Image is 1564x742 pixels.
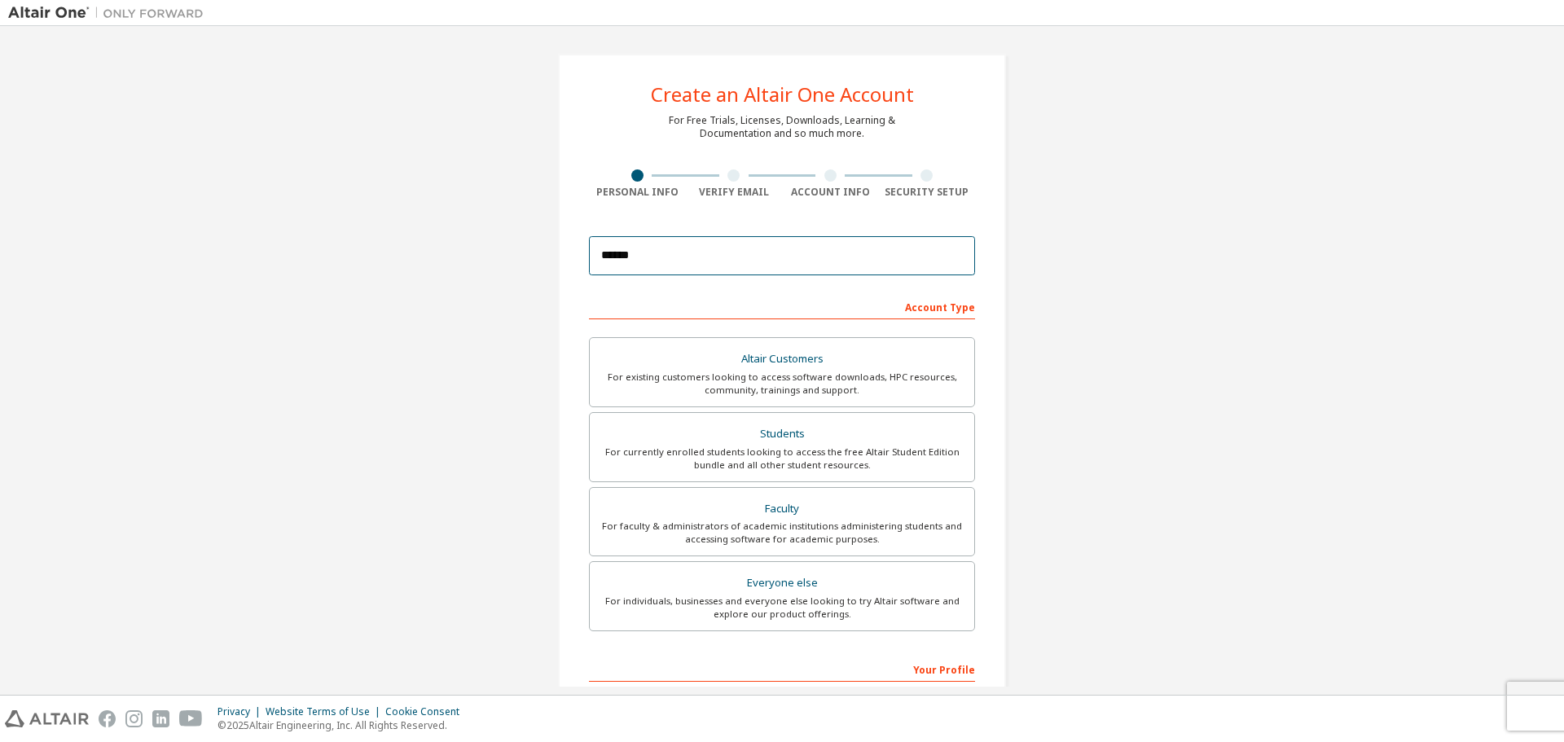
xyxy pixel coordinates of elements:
div: For faculty & administrators of academic institutions administering students and accessing softwa... [600,520,964,546]
div: Website Terms of Use [266,705,385,718]
div: Privacy [217,705,266,718]
div: Everyone else [600,572,964,595]
img: Altair One [8,5,212,21]
div: Account Info [782,186,879,199]
img: facebook.svg [99,710,116,727]
p: © 2025 Altair Engineering, Inc. All Rights Reserved. [217,718,469,732]
div: Create an Altair One Account [651,85,914,104]
div: Security Setup [879,186,976,199]
div: For existing customers looking to access software downloads, HPC resources, community, trainings ... [600,371,964,397]
img: instagram.svg [125,710,143,727]
div: Your Profile [589,656,975,682]
div: Altair Customers [600,348,964,371]
div: Personal Info [589,186,686,199]
div: Account Type [589,293,975,319]
div: For Free Trials, Licenses, Downloads, Learning & Documentation and so much more. [669,114,895,140]
img: linkedin.svg [152,710,169,727]
img: youtube.svg [179,710,203,727]
div: Faculty [600,498,964,520]
img: altair_logo.svg [5,710,89,727]
div: For individuals, businesses and everyone else looking to try Altair software and explore our prod... [600,595,964,621]
div: Students [600,423,964,446]
div: Verify Email [686,186,783,199]
div: For currently enrolled students looking to access the free Altair Student Edition bundle and all ... [600,446,964,472]
div: Cookie Consent [385,705,469,718]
